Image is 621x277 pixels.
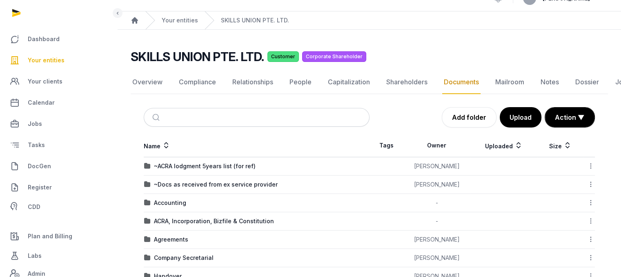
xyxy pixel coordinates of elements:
[28,161,51,171] span: DocGen
[154,235,188,244] div: Agreements
[470,134,537,157] th: Uploaded
[404,176,470,194] td: [PERSON_NAME]
[7,51,111,70] a: Your entities
[154,199,186,207] div: Accounting
[7,114,111,134] a: Jobs
[144,181,151,188] img: folder.svg
[7,226,111,246] a: Plan and Billing
[162,16,198,24] a: Your entities
[7,156,111,176] a: DocGen
[404,231,470,249] td: [PERSON_NAME]
[545,108,594,127] button: Action ▼
[221,16,289,24] a: SKILLS UNION PTE. LTD.
[144,255,151,261] img: folder.svg
[442,107,496,128] a: Add folder
[144,236,151,243] img: folder.svg
[28,119,42,129] span: Jobs
[28,77,62,86] span: Your clients
[28,182,52,192] span: Register
[7,72,111,91] a: Your clients
[404,212,470,231] td: -
[28,251,42,261] span: Labs
[154,162,256,170] div: ~ACRA lodgment 5years list (for ref)
[404,157,470,176] td: [PERSON_NAME]
[7,246,111,266] a: Labs
[154,180,278,189] div: ~Docs as received from ex service provider
[385,70,429,94] a: Shareholders
[154,217,274,225] div: ACRA, Incorporation, Bizfile & Constitution
[494,70,526,94] a: Mailroom
[131,49,264,64] h2: SKILLS UNION PTE. LTD.
[177,70,218,94] a: Compliance
[288,70,313,94] a: People
[28,231,72,241] span: Plan and Billing
[131,70,164,94] a: Overview
[28,202,40,212] span: CDD
[404,134,470,157] th: Owner
[154,254,214,262] div: Company Secretarial
[7,93,111,112] a: Calendar
[28,55,65,65] span: Your entities
[404,249,470,267] td: [PERSON_NAME]
[369,134,404,157] th: Tags
[231,70,275,94] a: Relationships
[404,194,470,212] td: -
[7,29,111,49] a: Dashboard
[267,51,299,62] span: Customer
[500,107,541,128] button: Upload
[144,218,151,224] img: folder.svg
[147,108,167,126] button: Submit
[131,70,608,94] nav: Tabs
[442,70,481,94] a: Documents
[574,70,601,94] a: Dossier
[7,199,111,215] a: CDD
[326,70,372,94] a: Capitalization
[144,134,369,157] th: Name
[144,163,151,169] img: folder.svg
[539,70,561,94] a: Notes
[28,140,45,150] span: Tasks
[144,200,151,206] img: folder.svg
[302,51,366,62] span: Corporate Shareholder
[28,98,55,108] span: Calendar
[537,134,583,157] th: Size
[7,135,111,155] a: Tasks
[28,34,60,44] span: Dashboard
[118,11,621,30] nav: Breadcrumb
[7,178,111,197] a: Register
